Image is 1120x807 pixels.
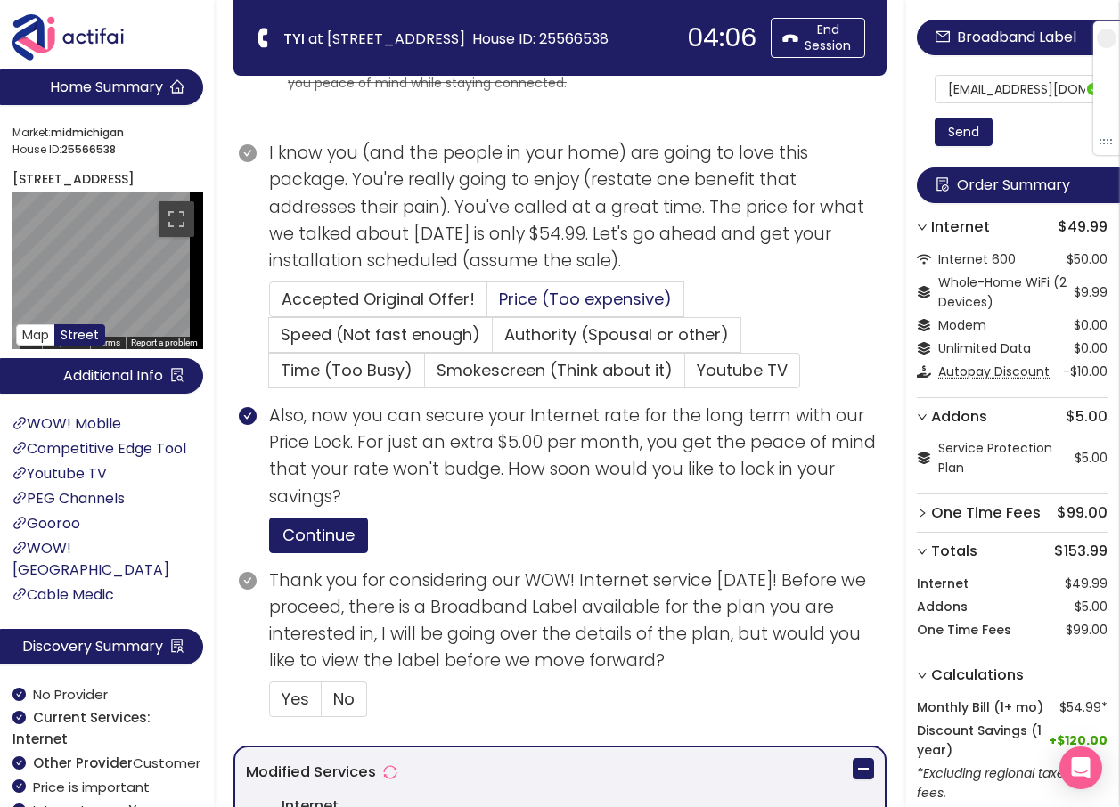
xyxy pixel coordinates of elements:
span: check-circle [239,572,257,590]
span: House ID: [12,142,198,159]
span: check-circle [12,688,26,701]
span: link [12,491,27,505]
span: right [917,222,928,232]
strong: Monthly Bill (1+ mo) [917,697,1043,717]
a: PEG Channels [12,488,125,509]
strong: Discount Savings (1 year) [917,721,1043,760]
a: Report a problem [131,338,198,347]
span: phone [255,29,274,47]
span: $120.00 [1049,730,1108,750]
span: $9.99 [1074,282,1108,302]
strong: One Time Fees [931,501,1041,525]
span: Map [22,326,49,344]
span: check-circle [12,779,26,793]
strong: Modified Services [246,762,376,782]
button: Toggle fullscreen view [159,201,194,237]
span: Service Protection Plan [938,439,1052,477]
span: link [12,466,27,480]
strong: TYI [283,29,305,49]
span: No Provider [33,685,108,704]
span: No [333,688,355,710]
p: Also, now you can secure your Internet rate for the long term with our Price Lock. For just an ex... [269,403,887,510]
span: $0.00 [1074,315,1108,335]
a: Competitive Edge Tool [12,438,186,459]
a: Gooroo [12,513,80,534]
strong: One Time Fees [917,620,1011,640]
span: link [12,416,27,430]
strong: Addons [917,597,968,616]
a: Terms (opens in new tab) [95,338,120,347]
span: right [917,412,928,422]
span: $5.00 [1075,597,1108,616]
h3: $5.00 [931,405,1108,428]
span: Unlimited Data [938,339,1031,357]
strong: Calculations [931,664,1024,687]
span: Time (Too Busy) [281,359,413,381]
span: Smokescreen (Think about it) [437,359,673,381]
a: Cable Medic [12,584,114,605]
div: Totals$153.99 [917,533,1108,570]
span: link [12,441,27,455]
span: $49.99 [1065,574,1108,593]
h3: $49.99 [931,216,1108,239]
span: check-circle [239,407,257,425]
p: Thank you for considering our WOW! Internet service [DATE]! Before we proceed, there is a Broadba... [269,567,887,675]
span: Customer [33,754,200,772]
span: Modem [938,316,986,334]
div: Street View [12,192,203,349]
span: Accepted Original Offer! [282,288,475,310]
span: House ID: 25566538 [472,29,609,49]
span: $0.00 [1074,338,1108,358]
button: Order Summary [917,167,1120,203]
strong: Internet [917,574,969,593]
span: Price (Too expensive) [499,288,672,310]
b: Current Services [12,708,151,748]
span: right [917,508,928,518]
span: Street [61,326,99,344]
em: *Excluding regional taxes and fees. [917,764,1099,802]
div: One Time Fees$99.00 [917,494,1108,532]
span: $54.99 [1059,697,1101,717]
button: Continue [269,518,368,553]
span: $50.00 [1067,249,1108,269]
span: -$10.00 [1063,362,1108,381]
a: Youtube TV [12,463,107,484]
span: check-circle [12,756,26,770]
input: Type email [935,75,1108,103]
span: right [917,546,928,557]
span: link [12,587,27,601]
strong: Totals [931,540,977,563]
b: Other Provider [33,754,133,772]
strong: Addons [931,405,987,428]
span: Youtube TV [697,359,788,381]
span: Authority (Spousal or other) [504,323,729,346]
span: Price is important [33,778,150,796]
button: End Session [771,18,865,58]
strong: midmichigan [51,125,124,140]
span: right [917,670,928,681]
span: at [STREET_ADDRESS] [308,29,465,49]
button: Broadband Label [917,20,1120,55]
div: Calculations [917,656,1108,694]
h3: $153.99 [931,540,1108,563]
div: Internet$49.99 [917,208,1108,246]
span: Internet 600 [938,250,1016,268]
div: 04:06 [687,25,756,51]
a: WOW! [GEOGRAPHIC_DATA] [12,538,169,580]
p: I know you (and the people in your home) are going to love this package. You're really going to e... [269,140,887,274]
div: Addons$5.00 [917,398,1108,436]
span: Yes [282,688,309,710]
span: Market: [12,125,198,142]
span: Speed (Not fast enough) [281,323,480,346]
a: WOW! Mobile [12,413,121,434]
span: check-circle [12,711,26,724]
button: Send [935,118,993,146]
div: Map [12,192,203,349]
span: Whole-Home WiFi (2 Devices) [938,273,1067,311]
span: link [12,516,27,530]
strong: [STREET_ADDRESS] [12,170,135,188]
span: $5.00 [1075,448,1108,468]
span: $99.00 [1066,620,1108,640]
span: link [12,541,27,555]
strong: 25566538 [61,142,116,157]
